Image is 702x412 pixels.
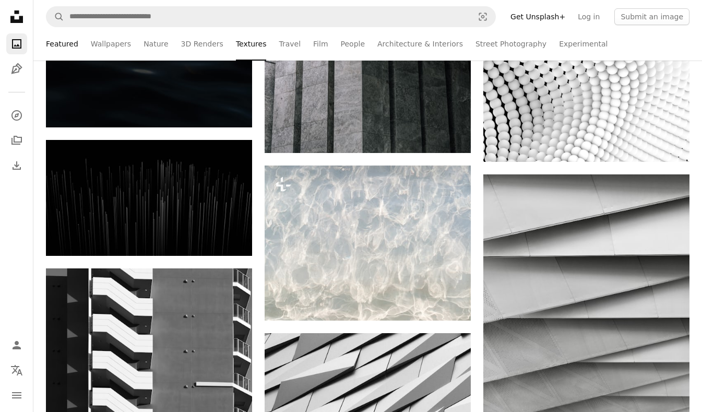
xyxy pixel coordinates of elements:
[475,27,546,61] a: Street Photography
[279,27,301,61] a: Travel
[144,27,168,61] a: Nature
[6,360,27,381] button: Language
[181,27,223,61] a: 3D Renders
[614,8,689,25] button: Submit an image
[46,401,252,410] a: Modern building with repeating white staircases and balconies.
[6,335,27,356] a: Log in / Sign up
[6,130,27,151] a: Collections
[559,27,608,61] a: Experimental
[572,8,606,25] a: Log in
[91,27,131,61] a: Wallpapers
[46,140,252,256] img: a black and white photo of lines in the dark
[6,105,27,126] a: Explore
[6,58,27,79] a: Illustrations
[265,238,471,248] a: Reflections of light shimmer on the water.
[341,27,365,61] a: People
[46,193,252,203] a: a black and white photo of lines in the dark
[46,27,78,61] a: Featured
[6,155,27,176] a: Download History
[6,6,27,29] a: Home — Unsplash
[46,7,64,27] button: Search Unsplash
[265,166,471,320] img: Reflections of light shimmer on the water.
[46,6,496,27] form: Find visuals sitewide
[6,385,27,406] button: Menu
[483,307,689,316] a: Abstract geometric pattern of layered grey shapes
[377,27,463,61] a: Architecture & Interiors
[504,8,572,25] a: Get Unsplash+
[313,27,328,61] a: Film
[6,33,27,54] a: Photos
[470,7,495,27] button: Visual search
